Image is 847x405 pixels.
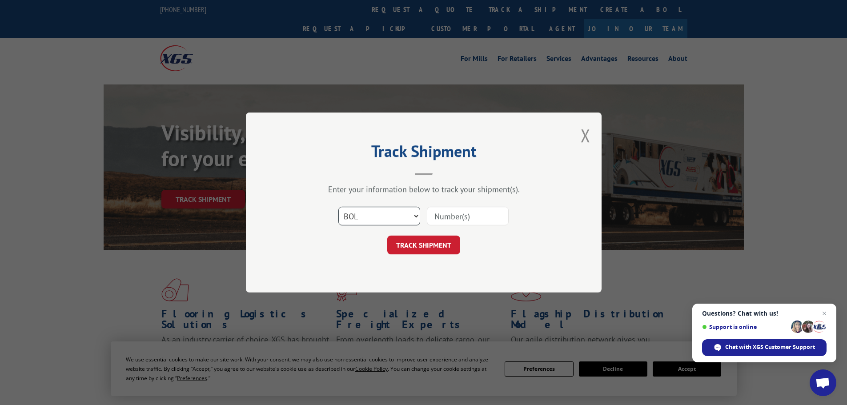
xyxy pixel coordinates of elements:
[702,339,827,356] div: Chat with XGS Customer Support
[387,236,460,254] button: TRACK SHIPMENT
[725,343,815,351] span: Chat with XGS Customer Support
[290,184,557,194] div: Enter your information below to track your shipment(s).
[581,124,590,147] button: Close modal
[290,145,557,162] h2: Track Shipment
[702,310,827,317] span: Questions? Chat with us!
[427,207,509,225] input: Number(s)
[702,324,788,330] span: Support is online
[819,308,830,319] span: Close chat
[810,369,836,396] div: Open chat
